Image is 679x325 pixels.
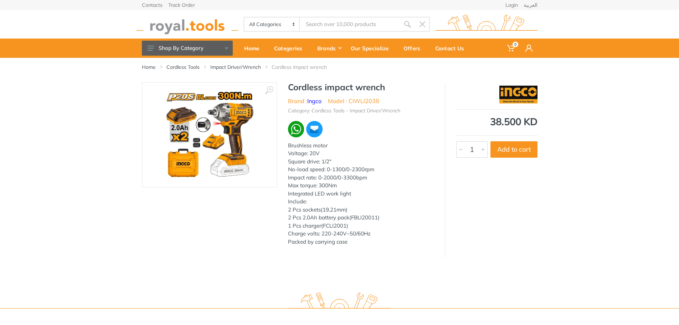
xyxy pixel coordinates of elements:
[142,64,537,71] nav: breadcrumb
[288,107,400,115] li: Category: Cordless Tools - Impact Driver/Wrench
[490,141,537,158] button: Add to cart
[142,41,233,56] button: Shop By Category
[142,64,156,71] a: Home
[505,2,518,7] a: Login
[272,64,338,71] li: Cordless impact wrench
[328,97,379,105] li: Model : CIWLI2038
[430,39,474,58] a: Contact Us
[300,17,400,32] input: Site search
[398,41,430,56] div: Offers
[346,39,398,58] a: Our Specialize
[398,39,430,58] a: Offers
[288,293,391,312] img: royal.tools Logo
[168,2,195,7] a: Track Order
[136,15,238,34] img: royal.tools Logo
[307,97,322,105] a: Ingco
[288,97,322,105] li: Brand :
[346,41,398,56] div: Our Specialize
[165,90,254,180] img: Royal Tools - Cordless impact wrench
[456,117,537,127] div: 38.500 KD
[499,86,537,103] img: Ingco
[142,2,163,7] a: Contacts
[435,15,537,34] img: royal.tools Logo
[312,41,346,56] div: Brands
[210,64,261,71] a: Impact Driver/Wrench
[239,39,269,58] a: Home
[269,39,312,58] a: Categories
[288,82,434,92] h1: Cordless impact wrench
[430,41,474,56] div: Contact Us
[305,120,323,138] img: ma.webp
[288,142,434,246] div: Brushless motor Voltage: 20V Square drive: 1/2" No-load speed: 0-1300/0-2300rpm Impact rate: 0-20...
[513,42,518,47] span: 0
[524,2,537,7] a: العربية
[269,41,312,56] div: Categories
[166,64,200,71] a: Cordless Tools
[288,121,304,137] img: wa.webp
[239,41,269,56] div: Home
[244,17,300,31] select: Category
[502,39,520,58] a: 0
